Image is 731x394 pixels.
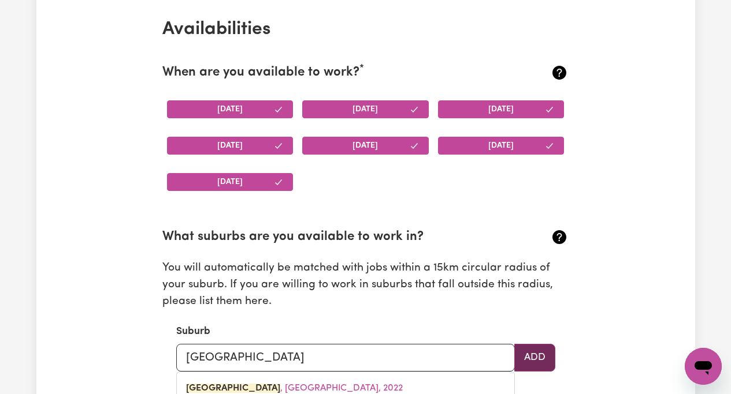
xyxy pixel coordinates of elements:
[438,137,565,155] button: [DATE]
[162,230,502,245] h2: What suburbs are you available to work in?
[176,324,210,339] label: Suburb
[685,348,722,385] iframe: Button to launch messaging window
[302,137,429,155] button: [DATE]
[162,18,569,40] h2: Availabilities
[514,344,555,372] button: Add to preferred suburbs
[167,137,294,155] button: [DATE]
[438,100,565,118] button: [DATE]
[186,384,403,393] span: , [GEOGRAPHIC_DATA], 2022
[186,384,280,393] mark: [GEOGRAPHIC_DATA]
[167,173,294,191] button: [DATE]
[176,344,515,372] input: e.g. North Bondi, New South Wales
[162,65,502,81] h2: When are you available to work?
[162,260,569,310] p: You will automatically be matched with jobs within a 15km circular radius of your suburb. If you ...
[167,100,294,118] button: [DATE]
[302,100,429,118] button: [DATE]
